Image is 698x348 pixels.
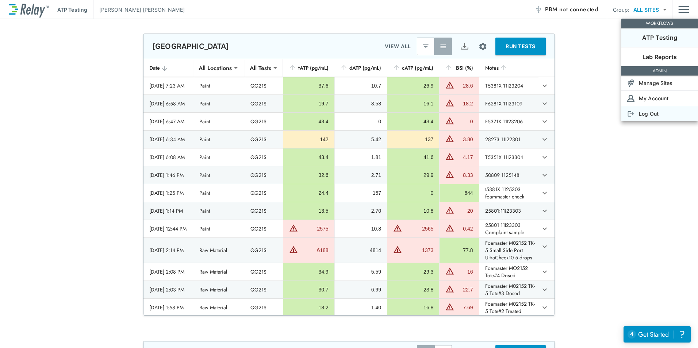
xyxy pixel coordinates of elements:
img: Account [627,95,634,102]
p: Manage Sites [639,79,673,87]
p: My Account [639,94,668,102]
p: Lab Reports [643,53,677,61]
img: Sites [627,80,634,87]
iframe: Resource center [624,326,691,343]
p: WORKFLOWS [623,20,697,27]
p: ATP Testing [642,33,677,42]
p: Log Out [639,110,659,117]
p: ADMIN [623,67,697,74]
img: Log Out Icon [627,110,634,117]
